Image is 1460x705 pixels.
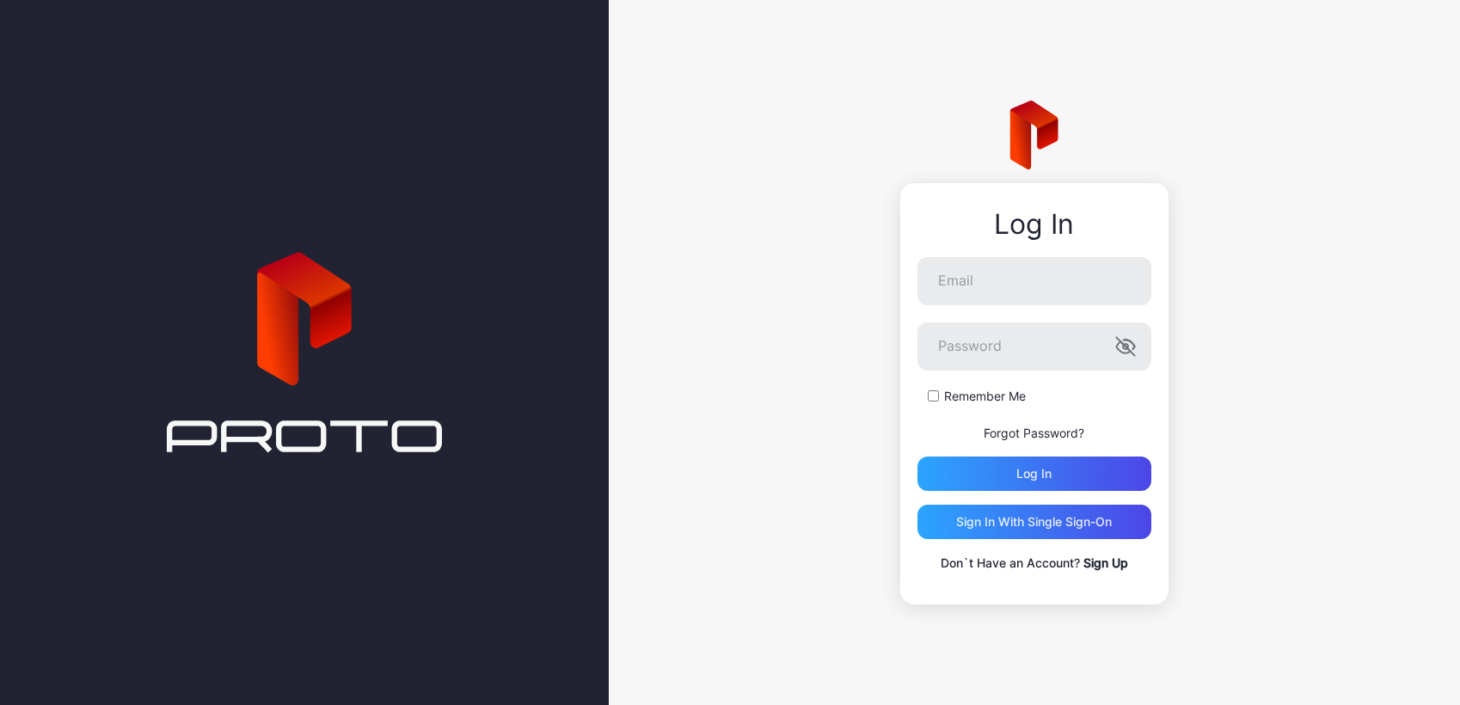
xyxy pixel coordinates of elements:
a: Forgot Password? [984,426,1084,440]
label: Remember Me [944,388,1026,405]
button: Log in [917,457,1151,491]
div: Log In [917,209,1151,240]
p: Don`t Have an Account? [917,553,1151,573]
div: Sign in With Single Sign-On [956,515,1112,529]
button: Sign in With Single Sign-On [917,505,1151,539]
input: Email [917,257,1151,305]
input: Password [917,322,1151,371]
button: Password [1115,336,1136,357]
div: Log in [1016,467,1052,481]
a: Sign Up [1083,555,1128,570]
